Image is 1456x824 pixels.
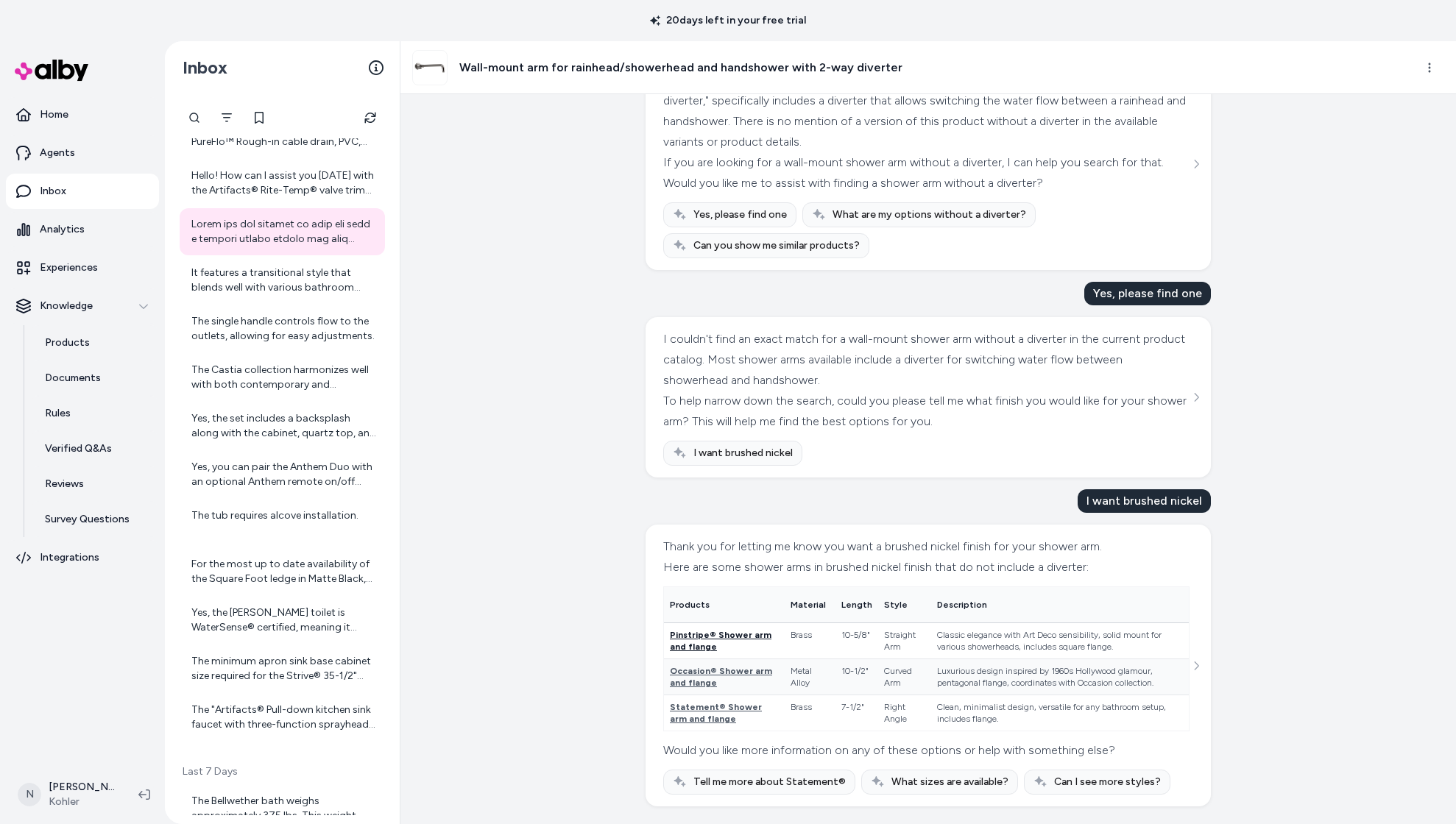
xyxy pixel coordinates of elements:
p: Knowledge [40,299,93,313]
td: 10-5/8" [835,623,878,659]
span: Occasion® Shower arm and flange [670,666,772,688]
a: Inbox [6,174,159,209]
a: Agents [6,135,159,171]
a: Hello! How can I assist you [DATE] with the Artifacts® Rite-Temp® valve trim with push-button div... [180,160,385,207]
p: Reviews [45,477,84,491]
div: Here are some shower arms in brushed nickel finish that do not include a diverter: [663,557,1190,578]
a: Yes, the set includes a backsplash along with the cabinet, quartz top, and sinks. [180,402,385,450]
th: Products [664,587,785,623]
div: Yes, please find one [1084,282,1211,305]
div: I want brushed nickel [1078,489,1211,513]
button: N[PERSON_NAME]Kohler [9,771,127,818]
img: aae31078_rgb [413,51,447,85]
p: Inbox [40,184,66,199]
div: The minimum apron sink base cabinet size required for the Strive® 35-1/2" undermount single-bowl ... [191,654,376,683]
div: I couldn't find an exact match for a wall-mount shower arm without a diverter in the current prod... [663,329,1190,391]
p: Documents [45,371,101,386]
p: Agents [40,146,75,160]
a: Yes, you can pair the Anthem Duo with an optional Anthem remote on/off button (K-28213), which is... [180,451,385,498]
div: Yes, you can pair the Anthem Duo with an optional Anthem remote on/off button (K-28213), which is... [191,460,376,489]
td: Luxurious design inspired by 1960s Hollywood glamour, pentagonal flange, coordinates with Occasio... [931,659,1189,695]
span: N [18,783,41,806]
td: 7-1/2" [835,695,878,731]
span: What sizes are available? [891,775,1008,789]
div: It features a transitional style that blends well with various bathroom designs. [191,266,376,295]
div: For the most up to date availability of the Square Foot ledge in Matte Black, please check the pr... [191,557,376,586]
span: Kohler [49,795,115,809]
div: The Castia collection harmonizes well with both contemporary and traditional styles, making it ve... [191,363,376,392]
span: What are my options without a diverter? [833,207,1026,222]
th: Style [878,587,931,623]
a: The tub requires alcove installation. [180,500,385,547]
button: See more [1187,155,1205,173]
h2: Inbox [183,57,227,79]
p: Survey Questions [45,512,130,527]
div: Lorem ips dol sitamet co adip eli sedd e tempori utlabo etdolo mag aliq enimad min. Veni qui nost... [191,217,376,246]
div: Yes, the [PERSON_NAME] toilet is WaterSense® certified, meaning it meets EPA criteria for water e... [191,605,376,635]
div: The "Artifacts® Pull-down kitchen sink faucet with three-function sprayhead" comes with the KOHLE... [191,703,376,732]
a: The "Artifacts® Pull-down kitchen sink faucet with three-function sprayhead" comes with the KOHLE... [180,694,385,741]
p: Products [45,335,90,350]
a: For the most up to date availability of the Square Foot ledge in Matte Black, please check the pr... [180,548,385,595]
a: It features a transitional style that blends well with various bathroom designs. [180,257,385,304]
div: The single handle controls flow to the outlets, allowing for easy adjustments. [191,314,376,344]
div: If you are looking for a wall-mount shower arm without a diverter, I can help you search for that... [663,152,1190,193]
a: Documents [30,360,159,396]
a: Reviews [30,466,159,502]
div: The tub requires alcove installation. [191,508,376,538]
a: Rules [30,396,159,431]
p: Experiences [40,260,98,275]
span: Yes, please find one [693,207,787,222]
td: Clean, minimalist design, versatile for any bathroom setup, includes flange. [931,695,1189,731]
button: Filter [212,103,241,132]
div: Would you like more information on any of these options or help with something else? [663,740,1190,761]
img: alby Logo [15,60,88,81]
span: Pinstripe® Shower arm and flange [670,630,771,652]
a: Analytics [6,212,159,247]
th: Material [785,587,835,623]
p: Analytics [40,222,85,237]
td: Brass [785,695,835,731]
div: Yes, the set includes a backsplash along with the cabinet, quartz top, and sinks. [191,411,376,441]
span: Tell me more about Statement® [693,775,846,789]
p: [PERSON_NAME] [49,780,115,795]
a: Yes, the [PERSON_NAME] toilet is WaterSense® certified, meaning it meets EPA criteria for water e... [180,597,385,644]
a: Integrations [6,540,159,575]
a: The Castia collection harmonizes well with both contemporary and traditional styles, making it ve... [180,354,385,401]
td: Metal Alloy [785,659,835,695]
td: Right Angle [878,695,931,731]
a: Experiences [6,250,159,285]
div: Hello! How can I assist you [DATE] with the Artifacts® Rite-Temp® valve trim with push-button div... [191,168,376,198]
p: Last 7 Days [180,764,385,779]
td: Brass [785,623,835,659]
span: Can you show me similar products? [693,238,860,253]
div: To help narrow down the search, could you please tell me what finish you would like for your show... [663,391,1190,432]
span: Statement® Shower arm and flange [670,702,762,724]
button: Refresh [356,103,385,132]
th: Description [931,587,1189,623]
span: Can I see more styles? [1054,775,1161,789]
p: 20 days left in your free trial [641,13,815,28]
h3: Wall-mount arm for rainhead/showerhead and handshower with 2-way diverter [459,59,902,77]
p: Rules [45,406,71,421]
a: Survey Questions [30,502,159,537]
p: Integrations [40,550,99,565]
td: 10-1/2" [835,659,878,695]
p: Home [40,107,68,122]
div: The Bellwether bath weighs approximately 375 lbs. This weight contributes to its stability and du... [191,794,376,823]
button: See more [1187,657,1205,675]
a: Lorem ips dol sitamet co adip eli sedd e tempori utlabo etdolo mag aliq enimad min. Veni qui nost... [180,208,385,255]
p: Verified Q&As [45,441,112,456]
button: Knowledge [6,288,159,324]
span: I want brushed nickel [693,446,793,461]
div: Thank you for letting me know you want a brushed nickel finish for your shower arm. [663,536,1190,557]
a: The single handle controls flow to the outlets, allowing for easy adjustments. [180,305,385,352]
a: The minimum apron sink base cabinet size required for the Strive® 35-1/2" undermount single-bowl ... [180,645,385,692]
td: Curved Arm [878,659,931,695]
a: Verified Q&As [30,431,159,466]
a: Home [6,97,159,132]
button: See more [1187,388,1205,406]
th: Length [835,587,878,623]
td: Classic elegance with Art Deco sensibility, solid mount for various showerheads, includes square ... [931,623,1189,659]
a: Products [30,325,159,360]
